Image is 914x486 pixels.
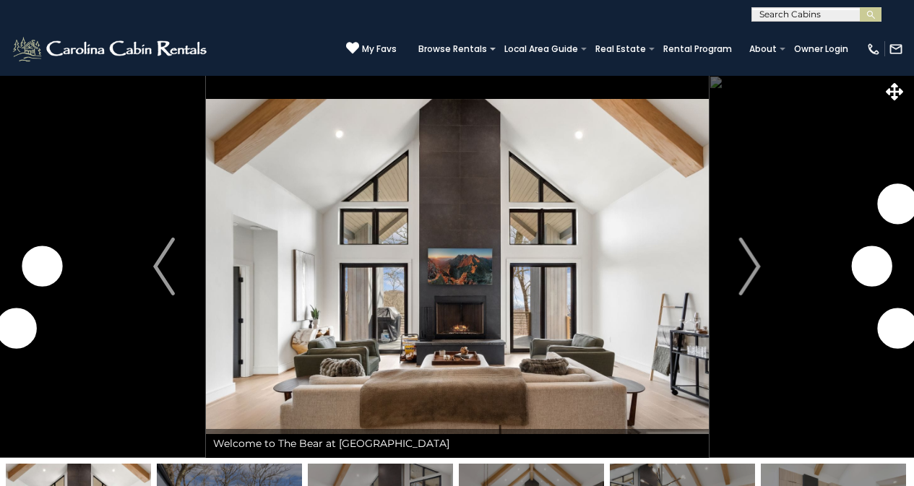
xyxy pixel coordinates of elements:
div: Welcome to The Bear at [GEOGRAPHIC_DATA] [206,429,709,458]
a: My Favs [346,41,397,56]
img: White-1-2.png [11,35,211,64]
a: Local Area Guide [497,39,585,59]
img: arrow [153,238,175,295]
button: Next [708,75,791,458]
button: Previous [123,75,206,458]
img: mail-regular-white.png [889,42,903,56]
a: Real Estate [588,39,653,59]
img: arrow [739,238,761,295]
span: My Favs [362,43,397,56]
img: phone-regular-white.png [866,42,881,56]
a: Browse Rentals [411,39,494,59]
a: Rental Program [656,39,739,59]
a: About [742,39,784,59]
a: Owner Login [787,39,855,59]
